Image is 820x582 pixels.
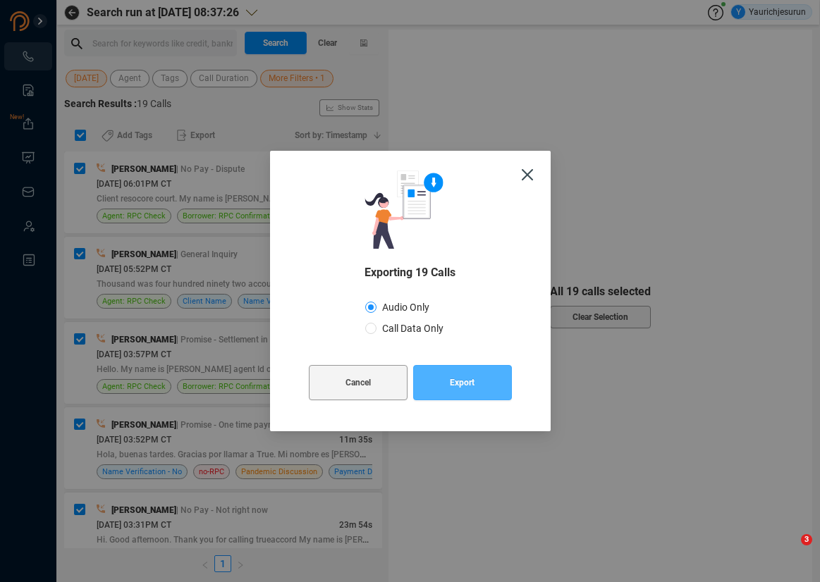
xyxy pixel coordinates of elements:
[345,365,371,400] span: Cancel
[504,151,551,197] button: Close
[377,302,435,313] span: Audio Only
[413,365,512,400] button: Export
[365,264,455,281] span: Exporting 19 Calls
[309,365,408,400] button: Cancel
[377,323,449,334] span: Call Data Only
[772,534,806,568] iframe: Intercom live chat
[801,534,812,545] span: 3
[450,365,475,400] span: Export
